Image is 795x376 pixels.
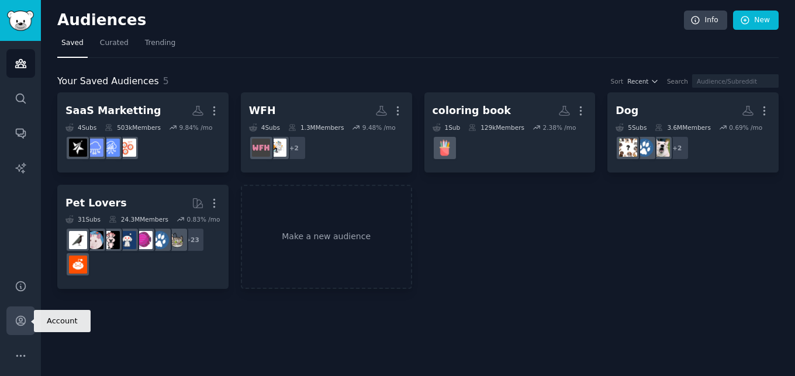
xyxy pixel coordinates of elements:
img: dogs [635,139,654,157]
button: Recent [627,77,659,85]
div: 3.6M Members [655,123,710,132]
div: + 2 [665,136,689,160]
div: 129k Members [468,123,524,132]
a: Make a new audience [241,185,412,289]
a: SaaS Marketting4Subs503kMembers9.84% /moGrowthHackingSaaSSalesSaaSSaaSMarketing [57,92,229,173]
img: parrots [102,231,120,249]
h2: Audiences [57,11,684,30]
div: 0.83 % /mo [186,215,220,223]
a: Saved [57,34,88,58]
img: GummySearch logo [7,11,34,31]
div: Sort [611,77,624,85]
span: Curated [100,38,129,49]
a: WFH4Subs1.3MMembers9.48% /mo+2RemoteJobsWFHJobs [241,92,412,173]
div: 0.69 % /mo [729,123,762,132]
img: Coloring [435,139,454,157]
img: petinsurancereviews [619,139,637,157]
span: Recent [627,77,648,85]
div: 31 Sub s [65,215,101,223]
div: 1 Sub [433,123,461,132]
div: 1.3M Members [288,123,344,132]
a: Pet Lovers31Subs24.3MMembers0.83% /mo+23catsdogsAquariumsdogswithjobsparrotsRATSbirdingBeardedDra... [57,185,229,289]
span: 5 [163,75,169,87]
img: BeardedDragons [69,256,87,274]
div: WFH [249,104,276,118]
div: 9.48 % /mo [362,123,396,132]
img: birding [69,231,87,249]
a: New [733,11,779,30]
div: Dog [616,104,638,118]
div: 503k Members [105,123,161,132]
span: Saved [61,38,84,49]
input: Audience/Subreddit [692,74,779,88]
img: GrowthHacking [118,139,136,157]
img: RATS [85,231,103,249]
div: 5 Sub s [616,123,647,132]
img: SaaSSales [102,139,120,157]
a: Trending [141,34,179,58]
div: + 23 [180,227,205,252]
div: 4 Sub s [249,123,280,132]
a: Info [684,11,727,30]
span: Trending [145,38,175,49]
img: RemoteJobs [268,139,286,157]
img: SaaSMarketing [69,139,87,157]
img: dogs [151,231,169,249]
div: Search [667,77,688,85]
div: 24.3M Members [109,215,168,223]
img: DogAdvice [652,139,670,157]
div: Pet Lovers [65,196,127,211]
div: 4 Sub s [65,123,96,132]
a: Dog5Subs3.6MMembers0.69% /mo+2DogAdvicedogspetinsurancereviews [607,92,779,173]
div: 9.84 % /mo [179,123,212,132]
div: SaaS Marketting [65,104,161,118]
img: Aquariums [134,231,153,249]
a: coloring book1Sub129kMembers2.38% /moColoring [424,92,596,173]
img: SaaS [85,139,103,157]
div: 2.38 % /mo [542,123,576,132]
span: Your Saved Audiences [57,74,159,89]
img: dogswithjobs [118,231,136,249]
div: coloring book [433,104,511,118]
a: Curated [96,34,133,58]
img: WFHJobs [252,139,270,157]
img: cats [167,231,185,249]
div: + 2 [282,136,306,160]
